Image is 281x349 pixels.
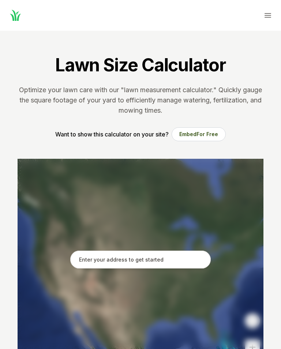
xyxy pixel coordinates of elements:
[196,131,218,137] span: For Free
[55,54,226,76] h1: Lawn Size Calculator
[55,130,169,139] p: Want to show this calculator on your site?
[172,127,226,141] button: EmbedFor Free
[18,85,263,116] p: Optimize your lawn care with our "lawn measurement calculator." Quickly gauge the square footage ...
[70,251,211,269] input: Enter your address to get started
